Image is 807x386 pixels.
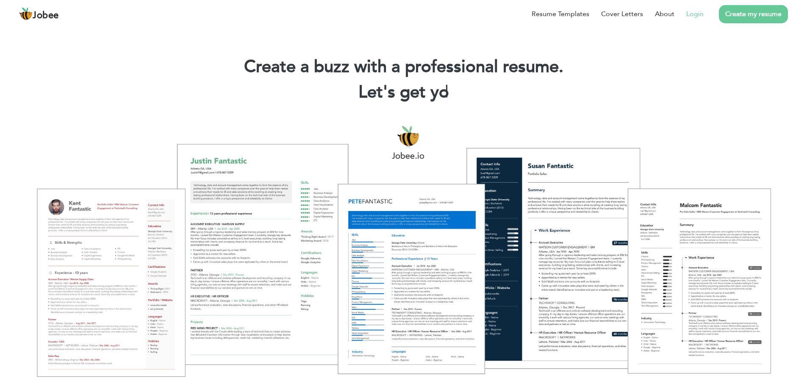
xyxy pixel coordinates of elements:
[719,5,788,23] a: Create my resume
[33,11,59,20] span: Jobee
[445,81,449,104] span: |
[601,9,643,19] a: Cover Letters
[532,9,589,19] a: Resume Templates
[655,9,674,19] a: About
[13,56,794,78] h1: Create a buzz with a professional resume.
[400,81,449,104] span: get yo
[19,7,33,21] img: jobee.io
[13,81,794,103] h2: Let's
[686,9,704,19] a: Login
[19,7,59,21] a: Jobee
